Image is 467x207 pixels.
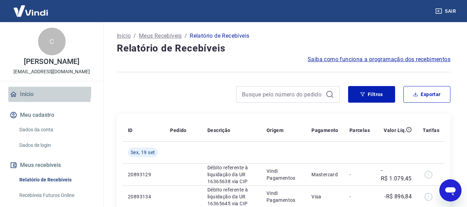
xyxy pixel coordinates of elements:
[8,107,95,123] button: Meu cadastro
[17,123,95,137] a: Dados da conta
[207,164,255,185] p: Débito referente à liquidação da UR 16365638 via CIP
[190,32,249,40] p: Relatório de Recebíveis
[349,171,370,178] p: -
[242,89,323,100] input: Busque pelo número do pedido
[349,127,370,134] p: Parcelas
[311,171,338,178] p: Mastercard
[24,58,79,65] p: [PERSON_NAME]
[8,158,95,173] button: Meus recebíveis
[131,149,155,156] span: Sex, 19 set
[170,127,186,134] p: Pedido
[17,138,95,152] a: Dados de login
[38,28,66,55] div: C
[403,86,450,103] button: Exportar
[349,193,370,200] p: -
[311,127,338,134] p: Pagamento
[381,166,412,183] p: -R$ 1.079,45
[207,186,255,207] p: Débito referente à liquidação da UR 16365645 via CIP
[133,32,136,40] p: /
[267,168,300,181] p: Vindi Pagamentos
[128,127,133,134] p: ID
[439,179,461,201] iframe: Botão para abrir a janela de mensagens
[128,171,159,178] p: 20893129
[8,0,53,21] img: Vindi
[185,32,187,40] p: /
[267,190,300,204] p: Vindi Pagamentos
[384,192,412,201] p: -R$ 896,84
[267,127,283,134] p: Origem
[117,41,450,55] h4: Relatório de Recebíveis
[348,86,395,103] button: Filtros
[17,173,95,187] a: Relatório de Recebíveis
[139,32,182,40] a: Meus Recebíveis
[13,68,90,75] p: [EMAIL_ADDRESS][DOMAIN_NAME]
[384,127,406,134] p: Valor Líq.
[434,5,459,18] button: Sair
[311,193,338,200] p: Visa
[17,188,95,203] a: Recebíveis Futuros Online
[128,193,159,200] p: 20893134
[117,32,131,40] a: Início
[8,87,95,102] a: Início
[207,127,231,134] p: Descrição
[308,55,450,64] a: Saiba como funciona a programação dos recebimentos
[423,127,439,134] p: Tarifas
